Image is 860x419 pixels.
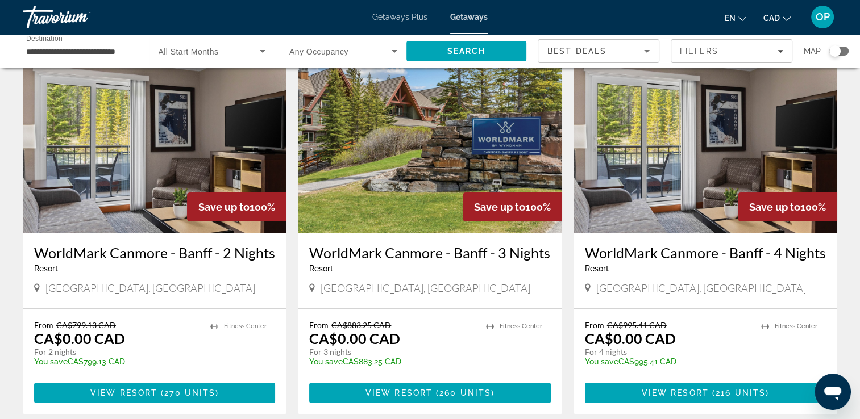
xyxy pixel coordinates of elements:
div: 100% [738,192,837,221]
button: Filters [671,39,792,63]
div: 100% [187,192,286,221]
span: CAD [763,14,780,23]
p: CA$0.00 CAD [34,330,125,347]
span: ( ) [157,388,219,397]
span: Search [447,47,485,56]
span: 270 units [164,388,215,397]
button: View Resort(216 units) [585,383,826,403]
p: CA$883.25 CAD [309,357,474,366]
button: View Resort(270 units) [34,383,275,403]
span: CA$799.13 CAD [56,320,116,330]
span: 260 units [439,388,491,397]
span: Destination [26,35,63,42]
a: Getaways [450,12,488,22]
span: ( ) [433,388,495,397]
p: CA$995.41 CAD [585,357,750,366]
span: Map [804,43,821,59]
span: Fitness Center [775,322,817,330]
div: 100% [463,192,562,221]
a: WorldMark Canmore - Banff - 2 Nights [34,244,275,261]
a: Getaways Plus [372,12,427,22]
span: View Resort [642,388,709,397]
a: WorldMark Canmore - Banff - 3 Nights [309,244,550,261]
img: WorldMark Canmore - Banff - 3 Nights [298,51,562,233]
button: Change currency [763,10,791,26]
span: Resort [309,264,333,273]
p: For 3 nights [309,347,474,357]
span: OP [816,11,830,23]
span: [GEOGRAPHIC_DATA], [GEOGRAPHIC_DATA] [321,282,530,294]
button: Change language [725,10,746,26]
p: CA$0.00 CAD [309,330,400,347]
a: WorldMark Canmore - Banff - 4 Nights [585,244,826,261]
iframe: Button to launch messaging window [815,374,851,410]
span: View Resort [90,388,157,397]
span: Filters [680,47,718,56]
span: Save up to [474,201,525,213]
span: [GEOGRAPHIC_DATA], [GEOGRAPHIC_DATA] [45,282,255,294]
img: WorldMark Canmore - Banff - 4 Nights [574,51,837,233]
p: For 2 nights [34,347,199,357]
span: All Start Months [159,47,219,56]
p: CA$799.13 CAD [34,357,199,366]
button: Search [406,41,527,61]
span: Fitness Center [500,322,542,330]
button: User Menu [808,5,837,29]
mat-select: Sort by [547,44,650,58]
span: en [725,14,736,23]
span: From [34,320,53,330]
span: Save up to [749,201,800,213]
span: Fitness Center [224,322,267,330]
span: You save [34,357,68,366]
span: Resort [585,264,609,273]
a: Travorium [23,2,136,32]
span: [GEOGRAPHIC_DATA], [GEOGRAPHIC_DATA] [596,282,806,294]
span: Best Deals [547,47,606,56]
span: Any Occupancy [289,47,348,56]
span: ( ) [709,388,769,397]
span: You save [309,357,343,366]
span: From [309,320,329,330]
span: 216 units [716,388,766,397]
span: CA$883.25 CAD [331,320,391,330]
button: View Resort(260 units) [309,383,550,403]
span: Save up to [198,201,250,213]
p: CA$0.00 CAD [585,330,676,347]
p: For 4 nights [585,347,750,357]
input: Select destination [26,45,134,58]
span: You save [585,357,618,366]
span: Resort [34,264,58,273]
img: WorldMark Canmore - Banff - 2 Nights [23,51,286,233]
span: CA$995.41 CAD [607,320,667,330]
span: View Resort [365,388,433,397]
span: From [585,320,604,330]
